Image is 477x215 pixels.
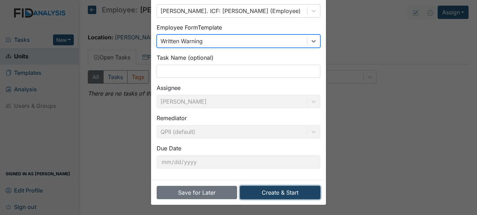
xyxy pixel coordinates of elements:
label: Remediator [157,114,187,122]
button: Save for Later [157,186,237,199]
button: Create & Start [240,186,320,199]
div: [PERSON_NAME]. ICF: [PERSON_NAME] (Employee) [161,7,301,15]
div: Written Warning [161,37,203,45]
label: Task Name (optional) [157,53,214,62]
label: Employee Form Template [157,23,222,32]
label: Due Date [157,144,181,152]
label: Assignee [157,84,181,92]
